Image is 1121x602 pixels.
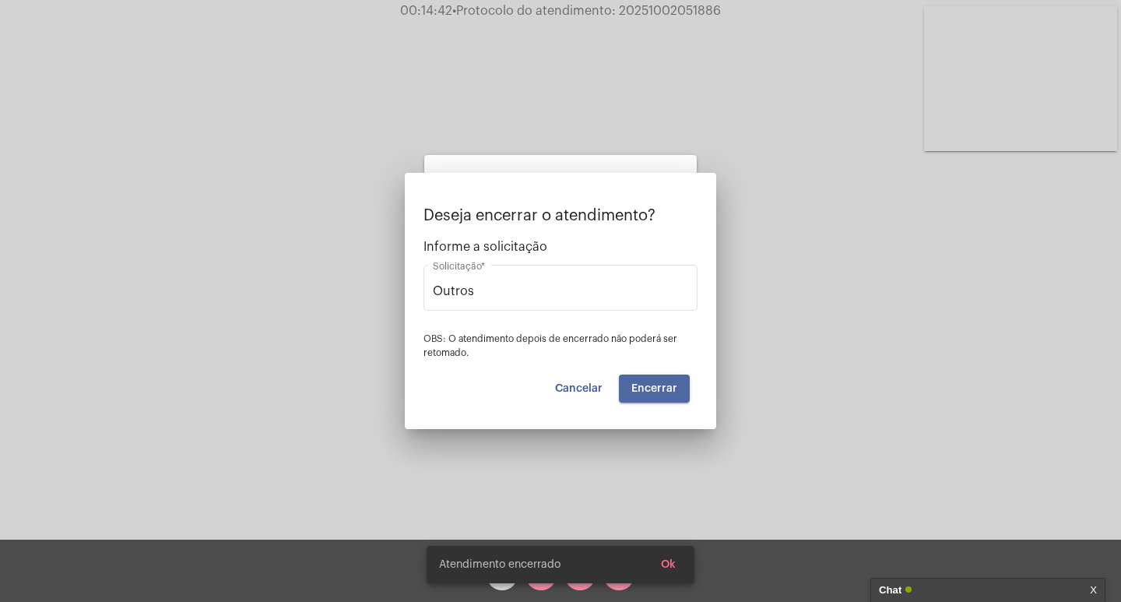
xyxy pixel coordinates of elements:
span: Encerrar [631,383,677,394]
span: OBS: O atendimento depois de encerrado não poderá ser retomado. [423,334,677,357]
span: Cancelar [555,383,603,394]
button: Cancelar [543,375,615,403]
span: Ok [661,559,676,570]
button: Encerrar [619,375,690,403]
p: Deseja encerrar o atendimento? [423,207,698,224]
span: Online [905,586,912,593]
span: • [452,5,456,17]
span: Protocolo do atendimento: 20251002051886 [452,5,721,17]
a: X [1090,579,1097,602]
input: Buscar solicitação [433,284,688,298]
span: Informe a solicitação [423,240,698,254]
span: 00:14:42 [400,5,452,17]
strong: Chat [879,579,901,602]
span: Atendimento encerrado [439,557,560,572]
